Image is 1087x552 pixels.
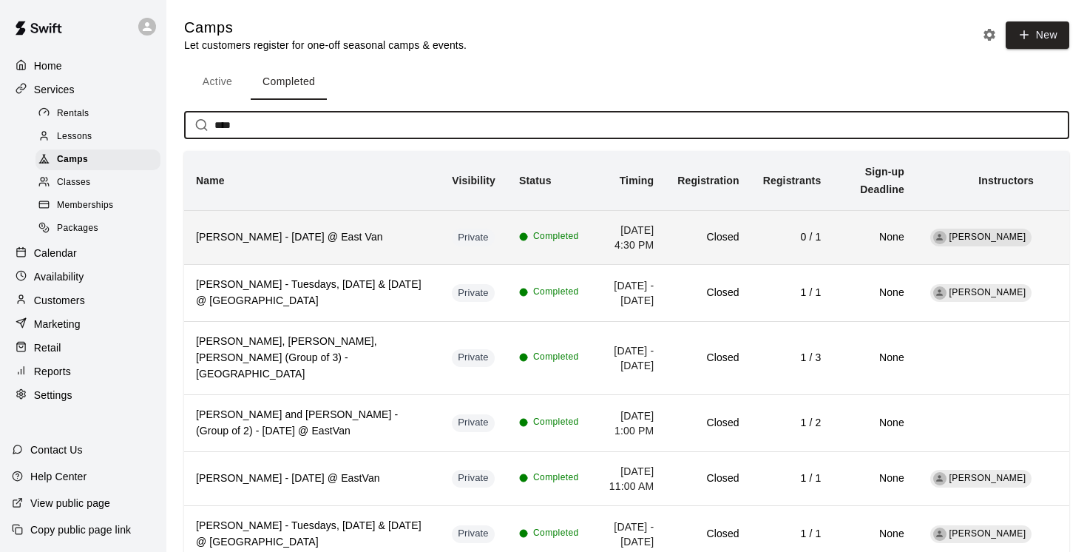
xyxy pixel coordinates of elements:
div: This service is hidden, and can only be accessed via a direct link [452,525,495,543]
h6: Closed [677,526,739,542]
h6: [PERSON_NAME] - [DATE] @ East Van [196,229,428,246]
b: Visibility [452,175,495,186]
p: Reports [34,364,71,379]
div: This service is hidden, and can only be accessed via a direct link [452,229,495,246]
button: Completed [251,64,327,100]
span: Completed [533,415,579,430]
span: Completed [533,471,579,485]
td: [DATE] - [DATE] [591,264,666,321]
a: Marketing [12,313,155,335]
h6: 1 / 1 [763,526,822,542]
span: Camps [57,152,88,167]
h6: [PERSON_NAME] - [DATE] @ EastVan [196,471,428,487]
h6: None [844,471,904,487]
td: [DATE] - [DATE] [591,321,666,394]
button: Active [184,64,251,100]
span: Classes [57,175,90,190]
div: Davis Mabone [933,231,947,244]
h6: 1 / 3 [763,350,822,366]
span: [PERSON_NAME] [949,528,1026,539]
h6: [PERSON_NAME] and [PERSON_NAME] - (Group of 2) - [DATE] @ EastVan [196,407,428,440]
b: Registration [677,175,739,186]
div: Settings [12,384,155,406]
p: Home [34,58,62,73]
span: Completed [533,285,579,300]
span: Private [452,231,495,245]
a: Customers [12,289,155,312]
span: Private [452,527,495,541]
b: Sign-up Deadline [860,166,904,195]
p: Help Center [30,469,87,484]
p: View public page [30,496,110,511]
span: Completed [533,350,579,365]
button: Camp settings [978,24,1000,46]
span: Rentals [57,107,89,121]
h6: None [844,526,904,542]
div: Davis Mabone [933,286,947,300]
div: Services [12,78,155,101]
b: Timing [620,175,654,186]
span: Completed [533,526,579,541]
h6: 1 / 2 [763,415,822,431]
h6: 1 / 1 [763,471,822,487]
h6: [PERSON_NAME] - Tuesdays, [DATE] & [DATE] @ [GEOGRAPHIC_DATA] [196,277,428,309]
div: This service is hidden, and can only be accessed via a direct link [452,470,495,488]
h6: None [844,415,904,431]
p: Availability [34,269,84,284]
a: Camps [35,149,166,172]
div: This service is hidden, and can only be accessed via a direct link [452,414,495,432]
button: New [1006,21,1069,49]
p: Copy public page link [30,522,131,537]
td: [DATE] 1:00 PM [591,394,666,451]
h6: None [844,285,904,301]
div: Rentals [35,104,160,124]
b: Registrants [763,175,822,186]
a: Home [12,55,155,77]
div: Classes [35,172,160,193]
div: Lessons [35,127,160,147]
span: Completed [533,229,579,244]
span: Lessons [57,129,92,144]
h5: Camps [184,18,467,38]
p: Let customers register for one-off seasonal camps & events. [184,38,467,53]
h6: 0 / 1 [763,229,822,246]
p: Customers [34,293,85,308]
h6: Closed [677,285,739,301]
h6: 1 / 1 [763,285,822,301]
h6: [PERSON_NAME], [PERSON_NAME], [PERSON_NAME] (Group of 3) -[GEOGRAPHIC_DATA] [196,334,428,383]
a: Rentals [35,102,166,125]
a: Calendar [12,242,155,264]
a: Memberships [35,195,166,218]
span: [PERSON_NAME] [949,232,1026,242]
h6: [PERSON_NAME] - Tuesdays, [DATE] & [DATE] @ [GEOGRAPHIC_DATA] [196,518,428,551]
div: This service is hidden, and can only be accessed via a direct link [452,284,495,302]
b: Status [519,175,552,186]
div: This service is hidden, and can only be accessed via a direct link [452,349,495,367]
div: Camps [35,149,160,170]
p: Marketing [34,317,81,331]
h6: Closed [677,415,739,431]
b: Name [196,175,225,186]
a: Availability [12,266,155,288]
span: Private [452,416,495,430]
a: Lessons [35,125,166,148]
td: [DATE] 11:00 AM [591,451,666,505]
h6: Closed [677,229,739,246]
a: Packages [35,218,166,240]
span: Private [452,471,495,485]
a: New [1000,28,1069,41]
span: [PERSON_NAME] [949,287,1026,297]
div: Yonny Marom [933,472,947,485]
td: [DATE] 4:30 PM [591,210,666,264]
span: Private [452,351,495,365]
a: Retail [12,337,155,359]
h6: None [844,350,904,366]
span: Packages [57,221,98,236]
p: Services [34,82,75,97]
div: Davis Mabone [933,528,947,541]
